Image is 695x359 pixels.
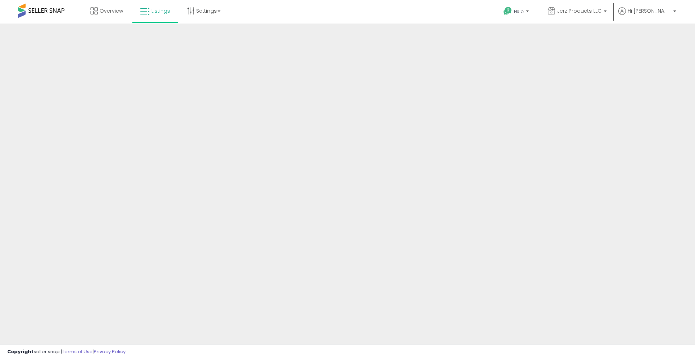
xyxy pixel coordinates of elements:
[514,8,524,14] span: Help
[498,1,536,24] a: Help
[557,7,602,14] span: Jerz Products LLC
[503,7,512,16] i: Get Help
[628,7,671,14] span: Hi [PERSON_NAME]
[618,7,676,24] a: Hi [PERSON_NAME]
[151,7,170,14] span: Listings
[100,7,123,14] span: Overview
